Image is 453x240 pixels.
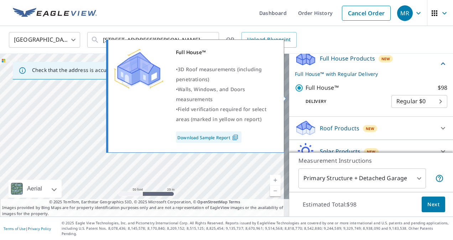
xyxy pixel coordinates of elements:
[9,180,62,198] div: Aerial
[176,84,275,104] div: •
[176,106,266,122] span: Field verification required for select areas (marked in yellow on report)
[230,134,240,141] img: Pdf Icon
[295,98,391,105] p: Delivery
[176,104,275,124] div: •
[297,197,362,212] p: Estimated Total: $98
[4,226,51,231] p: |
[49,199,240,205] span: © 2025 TomTom, Earthstar Geographics SIO, © 2025 Microsoft Corporation, ©
[176,131,241,143] a: Download Sample Report
[366,126,375,131] span: New
[320,147,360,156] p: Solar Products
[306,83,339,92] p: Full House™
[62,220,449,236] p: © 2025 Eagle View Technologies, Inc. and Pictometry International Corp. All Rights Reserved. Repo...
[270,186,281,196] a: Current Level 19, Zoom Out
[247,35,291,44] span: Upload Blueprint
[229,199,240,204] a: Terms
[9,30,80,50] div: [GEOGRAPHIC_DATA]
[176,86,245,103] span: Walls, Windows, and Doors measurements
[381,56,390,62] span: New
[295,143,447,160] div: Solar ProductsNew
[176,47,275,57] div: Full House™
[295,50,447,78] div: Full House ProductsNewFull House™ with Regular Delivery
[320,54,375,63] p: Full House Products
[241,32,296,48] a: Upload Blueprint
[32,67,237,73] p: Check that the address is accurate, then drag the marker over the correct structure.
[103,30,204,50] input: Search by address or latitude-longitude
[270,175,281,186] a: Current Level 19, Zoom In
[114,47,163,90] img: Premium
[226,32,297,48] div: OR
[295,120,447,137] div: Roof ProductsNew
[422,197,445,213] button: Next
[391,92,447,111] div: Regular $0
[4,226,26,231] a: Terms of Use
[197,199,227,204] a: OpenStreetMap
[176,66,262,83] span: 3D Roof measurements (including penetrations)
[435,174,444,183] span: Your report will include the primary structure and a detached garage if one exists.
[298,156,444,165] p: Measurement Instructions
[295,70,439,78] p: Full House™ with Regular Delivery
[298,168,426,188] div: Primary Structure + Detached Garage
[320,124,359,132] p: Roof Products
[176,64,275,84] div: •
[397,5,413,21] div: MR
[438,83,447,92] p: $98
[367,149,376,155] span: New
[25,180,44,198] div: Aerial
[13,8,97,19] img: EV Logo
[427,200,439,209] span: Next
[342,6,391,21] a: Cancel Order
[28,226,51,231] a: Privacy Policy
